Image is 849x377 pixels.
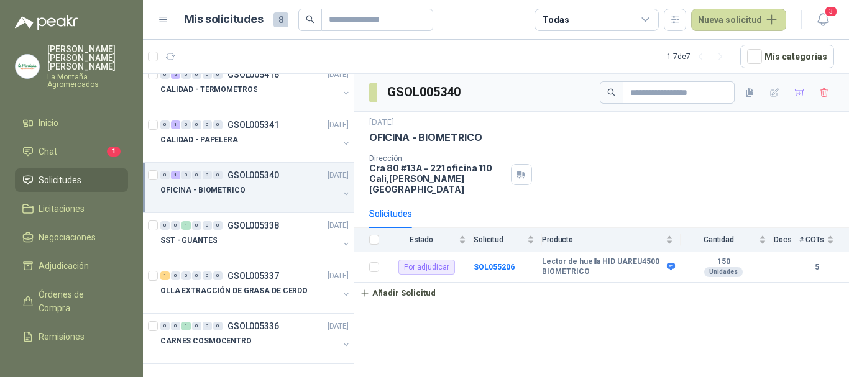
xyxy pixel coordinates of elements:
[192,70,201,79] div: 0
[107,147,121,157] span: 1
[160,171,170,179] div: 0
[39,145,57,158] span: Chat
[227,70,279,79] p: GSOL005416
[16,55,39,78] img: Company Logo
[328,270,349,282] p: [DATE]
[39,202,85,216] span: Licitaciones
[474,263,515,271] a: SOL055206
[160,67,351,107] a: 0 2 0 0 0 0 GSOL005416[DATE] CALIDAD - TERMOMETROS
[387,235,456,244] span: Estado
[474,235,525,244] span: Solicitud
[387,228,474,252] th: Estado
[15,197,128,220] a: Licitaciones
[824,6,838,17] span: 3
[160,268,351,308] a: 1 0 0 0 0 0 GSOL005337[DATE] OLLA EXTRACCIÓN DE GRASA DE CERDO
[328,320,349,332] p: [DATE]
[160,235,217,247] p: SST - GUANTES
[160,70,170,79] div: 0
[192,322,201,330] div: 0
[681,257,766,267] b: 150
[192,271,201,280] div: 0
[667,47,730,66] div: 1 - 7 de 7
[203,171,212,179] div: 0
[369,154,506,163] p: Dirección
[203,70,212,79] div: 0
[160,322,170,330] div: 0
[227,221,279,230] p: GSOL005338
[15,325,128,348] a: Remisiones
[160,168,351,207] a: 0 1 0 0 0 0 GSOL005340[DATE] OFICINA - BIOMETRICO
[774,228,799,252] th: Docs
[799,235,824,244] span: # COTs
[39,116,58,130] span: Inicio
[171,322,180,330] div: 0
[160,84,257,96] p: CALIDAD - TERMOMETROS
[227,322,279,330] p: GSOL005336
[160,134,238,146] p: CALIDAD - PAPELERA
[192,221,201,230] div: 0
[328,119,349,131] p: [DATE]
[171,221,180,230] div: 0
[39,173,81,187] span: Solicitudes
[15,283,128,320] a: Órdenes de Compra
[607,88,616,97] span: search
[227,271,279,280] p: GSOL005337
[213,221,223,230] div: 0
[799,261,834,273] b: 5
[171,70,180,79] div: 2
[812,9,834,31] button: 3
[39,288,116,315] span: Órdenes de Compra
[160,117,351,157] a: 0 1 0 0 0 0 GSOL005341[DATE] CALIDAD - PAPELERA
[15,140,128,163] a: Chat1
[213,271,223,280] div: 0
[398,260,455,275] div: Por adjudicar
[181,271,191,280] div: 0
[47,45,128,71] p: [PERSON_NAME] [PERSON_NAME] [PERSON_NAME]
[328,220,349,232] p: [DATE]
[181,70,191,79] div: 0
[691,9,786,31] button: Nueva solicitud
[160,120,170,129] div: 0
[181,120,191,129] div: 0
[354,283,441,304] button: Añadir Solicitud
[203,271,212,280] div: 0
[15,225,128,249] a: Negociaciones
[354,283,849,304] a: Añadir Solicitud
[273,12,288,27] span: 8
[474,228,542,252] th: Solicitud
[181,171,191,179] div: 0
[799,228,849,252] th: # COTs
[47,73,128,88] p: La Montaña Agromercados
[171,120,180,129] div: 1
[160,285,308,297] p: OLLA EXTRACCIÓN DE GRASA DE CERDO
[328,69,349,81] p: [DATE]
[184,11,264,29] h1: Mis solicitudes
[542,257,664,276] b: Lector de huella HID UAREU4500 BIOMETRICO
[192,120,201,129] div: 0
[160,271,170,280] div: 1
[369,207,412,220] div: Solicitudes
[160,221,170,230] div: 0
[369,117,394,129] p: [DATE]
[369,163,506,194] p: Cra 80 #13A - 221 oficina 110 Cali , [PERSON_NAME][GEOGRAPHIC_DATA]
[369,131,482,144] p: OFICINA - BIOMETRICO
[39,259,89,273] span: Adjudicación
[681,228,774,252] th: Cantidad
[740,45,834,68] button: Mís categorías
[542,228,681,252] th: Producto
[171,271,180,280] div: 0
[542,235,663,244] span: Producto
[160,319,351,358] a: 0 0 1 0 0 0 GSOL005336[DATE] CARNES COSMOCENTRO
[160,218,351,258] a: 0 0 1 0 0 0 GSOL005338[DATE] SST - GUANTES
[15,254,128,278] a: Adjudicación
[213,322,223,330] div: 0
[213,120,223,129] div: 0
[306,15,314,24] span: search
[15,111,128,135] a: Inicio
[213,171,223,179] div: 0
[203,221,212,230] div: 0
[328,170,349,181] p: [DATE]
[160,335,252,347] p: CARNES COSMOCENTRO
[192,171,201,179] div: 0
